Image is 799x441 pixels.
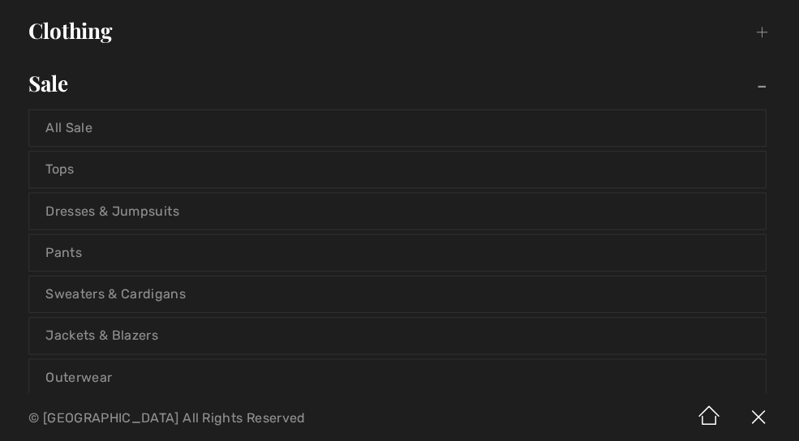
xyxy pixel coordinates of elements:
a: Sale [16,65,783,101]
a: Clothing [16,13,783,49]
a: Tops [33,151,766,186]
a: Dresses & Jumpsuits [33,192,766,228]
a: Jackets & Blazers [33,316,766,352]
a: Pants [33,233,766,269]
img: Home [685,391,734,441]
a: Sweaters & Cardigans [33,275,766,310]
p: © [GEOGRAPHIC_DATA] All Rights Reserved [32,410,470,422]
a: All Sale [33,109,766,145]
a: Outerwear [33,358,766,393]
img: X [734,391,783,441]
